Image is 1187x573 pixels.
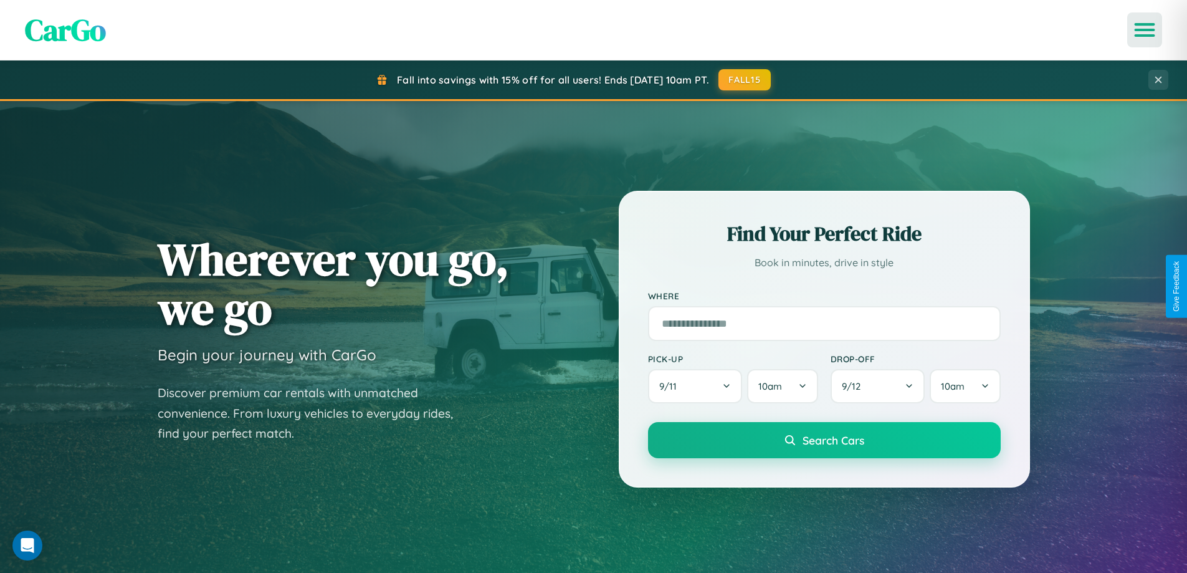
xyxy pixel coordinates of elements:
button: 9/11 [648,369,743,403]
span: Fall into savings with 15% off for all users! Ends [DATE] 10am PT. [397,74,709,86]
div: Give Feedback [1172,261,1181,312]
span: 9 / 11 [659,380,683,392]
label: Drop-off [831,354,1001,364]
label: Pick-up [648,354,818,364]
span: 10am [941,380,965,392]
button: 10am [930,369,1000,403]
h3: Begin your journey with CarGo [158,345,376,364]
p: Book in minutes, drive in style [648,254,1001,272]
label: Where [648,291,1001,301]
button: Search Cars [648,422,1001,458]
h1: Wherever you go, we go [158,234,509,333]
button: FALL15 [718,69,771,90]
h2: Find Your Perfect Ride [648,220,1001,248]
p: Discover premium car rentals with unmatched convenience. From luxury vehicles to everyday rides, ... [158,383,469,444]
span: CarGo [25,9,106,51]
span: Search Cars [803,433,864,447]
button: 10am [747,369,818,403]
span: 10am [758,380,782,392]
button: 9/12 [831,369,925,403]
button: Open menu [1127,12,1162,47]
div: Open Intercom Messenger [12,531,42,561]
span: 9 / 12 [842,380,867,392]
